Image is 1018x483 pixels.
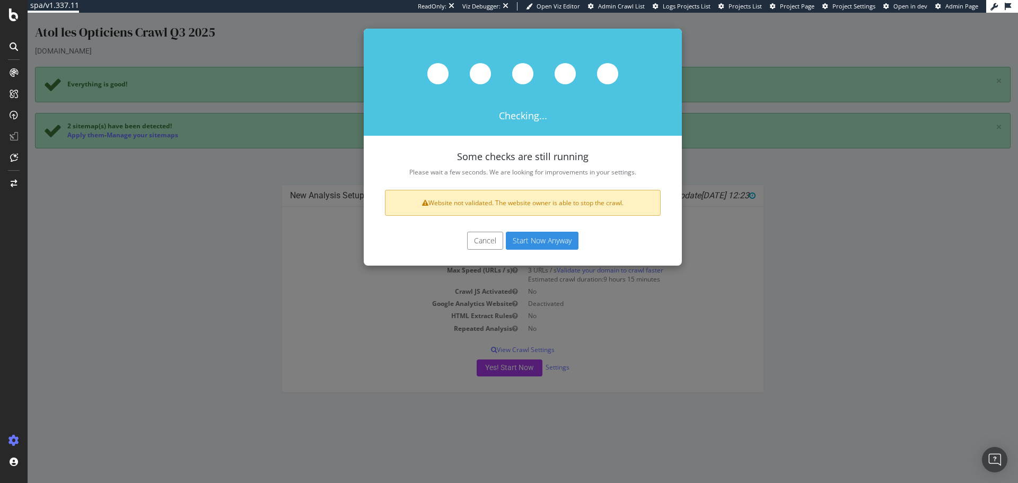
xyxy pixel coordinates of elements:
[440,219,476,237] button: Cancel
[832,2,875,10] span: Project Settings
[780,2,814,10] span: Project Page
[945,2,978,10] span: Admin Page
[893,2,927,10] span: Open in dev
[718,2,762,11] a: Projects List
[357,139,633,150] h4: Some checks are still running
[588,2,645,11] a: Admin Crawl List
[598,2,645,10] span: Admin Crawl List
[537,2,580,10] span: Open Viz Editor
[357,177,633,203] div: Website not validated. The website owner is able to stop the crawl.
[982,447,1007,472] div: Open Intercom Messenger
[729,2,762,10] span: Projects List
[935,2,978,11] a: Admin Page
[770,2,814,11] a: Project Page
[357,155,633,164] p: Please wait a few seconds. We are looking for improvements in your settings.
[462,2,501,11] div: Viz Debugger:
[653,2,710,11] a: Logs Projects List
[478,219,551,237] button: Start Now Anyway
[336,16,654,123] div: Checking...
[526,2,580,11] a: Open Viz Editor
[883,2,927,11] a: Open in dev
[663,2,710,10] span: Logs Projects List
[418,2,446,11] div: ReadOnly:
[822,2,875,11] a: Project Settings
